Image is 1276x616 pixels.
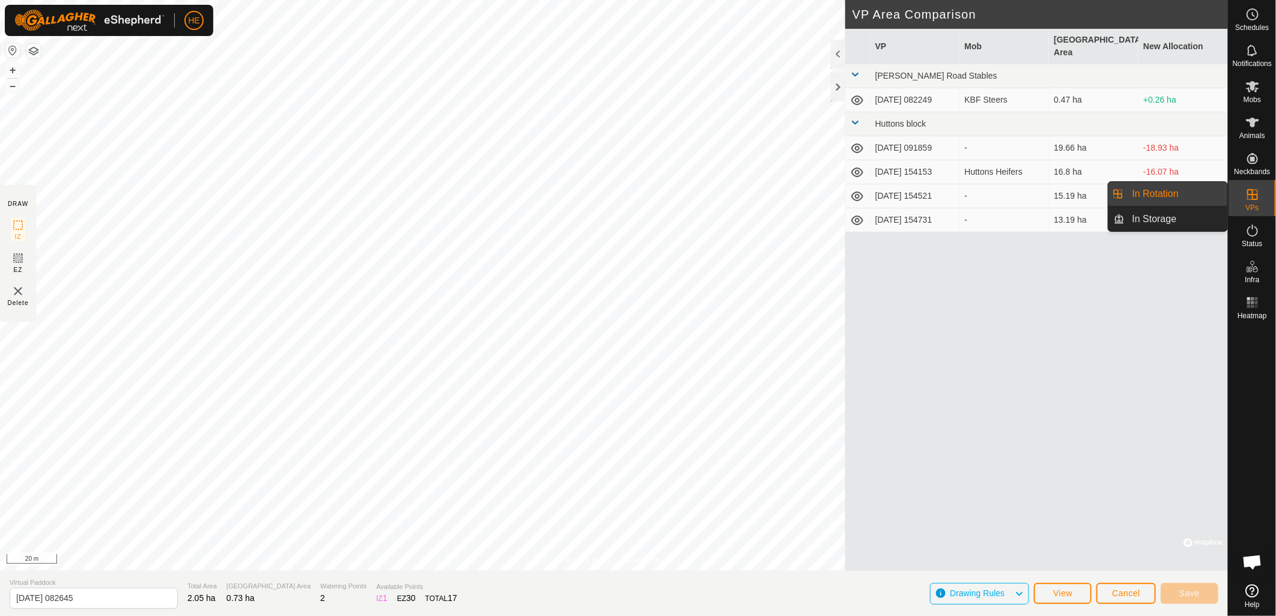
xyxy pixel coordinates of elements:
div: EZ [397,592,416,605]
div: Open chat [1235,544,1271,580]
td: -16.07 ha [1138,160,1228,184]
span: Cancel [1112,588,1140,598]
span: Virtual Paddock [10,578,178,588]
div: KBF Steers [965,94,1045,106]
a: In Rotation [1125,182,1228,206]
button: View [1034,583,1092,604]
td: 13.19 ha [1049,208,1138,232]
div: TOTAL [425,592,457,605]
span: Drawing Rules [950,588,1004,598]
td: +0.26 ha [1138,88,1228,112]
a: Help [1229,579,1276,613]
img: Gallagher Logo [14,10,165,31]
span: Total Area [187,581,217,591]
td: [DATE] 154153 [870,160,960,184]
button: + [5,63,20,77]
span: 2 [320,593,325,603]
th: [GEOGRAPHIC_DATA] Area [1049,29,1138,64]
td: 15.19 ha [1049,184,1138,208]
button: Map Layers [26,44,41,58]
div: - [965,214,1045,226]
span: Animals [1239,132,1265,139]
span: HE [188,14,199,27]
span: 17 [448,593,457,603]
div: IZ [376,592,387,605]
span: 30 [406,593,416,603]
span: Save [1179,588,1200,598]
td: 16.8 ha [1049,160,1138,184]
button: Reset Map [5,43,20,58]
span: Heatmap [1238,312,1267,319]
span: Help [1245,601,1260,608]
div: Huttons Heifers [965,166,1045,178]
button: Cancel [1096,583,1156,604]
div: - [965,190,1045,202]
span: Notifications [1233,60,1272,67]
th: Mob [960,29,1050,64]
div: - [965,142,1045,154]
span: Status [1242,240,1262,247]
th: VP [870,29,960,64]
td: [DATE] 082249 [870,88,960,112]
button: – [5,79,20,93]
span: 0.73 ha [226,593,255,603]
span: Huttons block [875,119,926,128]
td: -18.93 ha [1138,136,1228,160]
a: In Storage [1125,207,1228,231]
li: In Storage [1108,207,1227,231]
span: 1 [383,593,387,603]
h2: VP Area Comparison [852,7,1228,22]
a: Contact Us [626,555,661,566]
span: In Rotation [1132,187,1179,201]
span: Schedules [1235,24,1269,31]
span: [PERSON_NAME] Road Stables [875,71,997,80]
span: 2.05 ha [187,593,216,603]
span: Available Points [376,582,457,592]
span: VPs [1245,204,1259,211]
img: VP [11,284,25,298]
td: 0.47 ha [1049,88,1138,112]
span: In Storage [1132,212,1177,226]
td: [DATE] 154521 [870,184,960,208]
span: Delete [8,298,29,307]
td: [DATE] 154731 [870,208,960,232]
span: Watering Points [320,581,366,591]
td: [DATE] 091859 [870,136,960,160]
span: IZ [15,232,22,241]
span: View [1053,588,1072,598]
li: In Rotation [1108,182,1227,206]
div: DRAW [8,199,28,208]
span: EZ [14,265,23,274]
button: Save [1161,583,1218,604]
span: Infra [1245,276,1259,283]
span: Mobs [1244,96,1261,103]
a: Privacy Policy [567,555,612,566]
span: [GEOGRAPHIC_DATA] Area [226,581,311,591]
th: New Allocation [1138,29,1228,64]
td: 19.66 ha [1049,136,1138,160]
span: Neckbands [1234,168,1270,175]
